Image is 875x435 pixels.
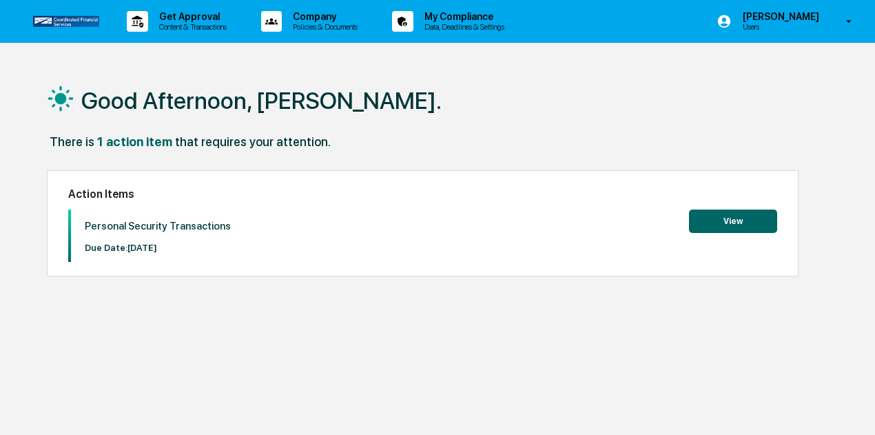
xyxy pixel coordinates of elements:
p: My Compliance [413,11,511,22]
p: Data, Deadlines & Settings [413,22,511,32]
div: that requires your attention. [175,134,331,149]
img: logo [33,16,99,26]
p: Content & Transactions [148,22,234,32]
button: View [689,210,777,233]
p: [PERSON_NAME] [732,11,826,22]
p: Company [282,11,364,22]
div: 1 action item [97,134,172,149]
p: Personal Security Transactions [85,220,231,232]
h1: Good Afternoon, [PERSON_NAME]. [81,87,442,114]
p: Users [732,22,826,32]
h2: Action Items [68,188,777,201]
p: Due Date: [DATE] [85,243,231,253]
p: Get Approval [148,11,234,22]
div: There is [50,134,94,149]
p: Policies & Documents [282,22,364,32]
a: View [689,214,777,227]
